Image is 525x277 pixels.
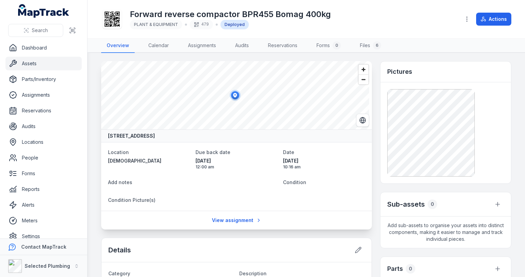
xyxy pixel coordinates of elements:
div: 479 [190,20,213,29]
button: Zoom in [359,65,368,74]
span: [DEMOGRAPHIC_DATA] [108,158,161,164]
div: 0 [428,199,437,209]
time: 9/2/2025, 10:16:48 AM [283,157,365,170]
a: Forms0 [311,39,346,53]
a: Calendar [143,39,174,53]
h2: Details [108,245,131,255]
strong: [STREET_ADDRESS] [108,133,155,139]
div: Deployed [220,20,249,29]
span: Add sub-assets to organise your assets into distinct components, making it easier to manage and t... [380,217,511,248]
span: PLANT & EQUIPMENT [134,22,178,27]
strong: Contact MapTrack [21,244,66,250]
time: 9/19/2025, 12:00:00 AM [196,157,278,170]
a: Assignments [183,39,221,53]
span: Date [283,149,294,155]
a: Audits [5,120,82,133]
span: Due back date [196,149,230,155]
a: Dashboard [5,41,82,55]
a: Meters [5,214,82,227]
h3: Parts [387,264,403,274]
a: Files6 [354,39,387,53]
span: Description [239,271,267,276]
a: Reports [5,182,82,196]
span: Condition Picture(s) [108,197,156,203]
div: 6 [373,41,381,50]
a: Assets [5,57,82,70]
h3: Pictures [387,67,412,77]
a: Audits [230,39,254,53]
span: 12:00 am [196,164,278,170]
a: MapTrack [18,4,69,18]
span: Location [108,149,129,155]
div: 0 [333,41,341,50]
h1: Forward reverse compactor BPR455 Bomag 400kg [130,9,331,20]
a: Alerts [5,198,82,212]
a: Forms [5,167,82,180]
span: 10:16 am [283,164,365,170]
span: Search [32,27,48,34]
a: Reservations [262,39,303,53]
a: View assignment [207,214,266,227]
span: Add notes [108,179,132,185]
span: Condition [283,179,306,185]
h2: Sub-assets [387,199,425,209]
button: Search [8,24,63,37]
a: Settings [5,230,82,243]
a: Overview [101,39,135,53]
span: [DATE] [283,157,365,164]
span: Category [108,271,130,276]
button: Actions [476,13,511,26]
a: Locations [5,135,82,149]
button: Switch to Satellite View [356,114,369,127]
a: Parts/Inventory [5,72,82,86]
a: People [5,151,82,165]
canvas: Map [101,61,369,129]
button: Zoom out [359,74,368,84]
a: Assignments [5,88,82,102]
a: [DEMOGRAPHIC_DATA] [108,157,190,164]
strong: Selected Plumbing [25,263,70,269]
a: Reservations [5,104,82,117]
span: [DATE] [196,157,278,164]
div: 0 [406,264,415,274]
